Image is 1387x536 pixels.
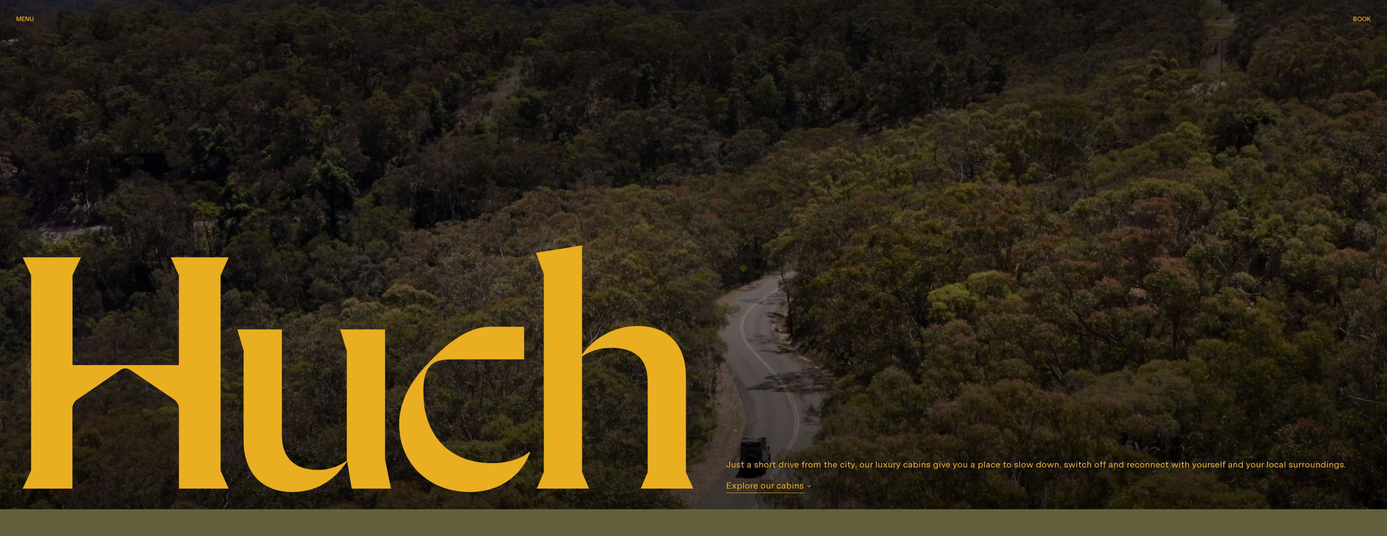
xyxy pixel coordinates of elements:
[726,480,804,493] span: Explore our cabins
[1353,16,1371,22] span: Book
[726,459,1346,470] p: Just a short drive from the city, our luxury cabins give you a place to slow down, switch off and...
[16,16,34,22] span: Menu
[1353,15,1371,24] button: show booking tray
[726,480,811,493] button: Explore our cabins
[16,15,34,24] button: show menu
